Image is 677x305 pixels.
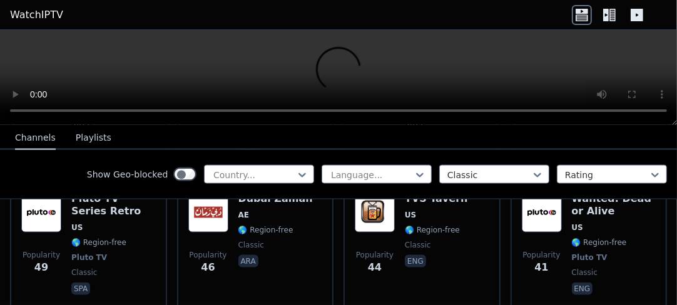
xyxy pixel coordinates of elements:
[76,126,111,150] button: Playlists
[405,210,416,220] span: US
[572,252,608,262] span: Pluto TV
[405,225,460,235] span: 🌎 Region-free
[522,250,560,260] span: Popularity
[21,192,61,232] img: Pluto TV Series Retro
[356,250,394,260] span: Popularity
[572,267,598,277] span: classic
[534,260,548,275] span: 41
[368,260,382,275] span: 44
[238,225,293,235] span: 🌎 Region-free
[405,240,431,250] span: classic
[238,255,258,267] p: ara
[572,237,627,247] span: 🌎 Region-free
[71,282,90,295] p: spa
[23,250,60,260] span: Popularity
[87,168,168,181] label: Show Geo-blocked
[15,126,56,150] button: Channels
[522,192,562,232] img: Wanted: Dead or Alive
[71,192,156,217] h6: Pluto TV Series Retro
[188,192,228,232] img: Dubai Zaman
[71,222,83,232] span: US
[189,250,227,260] span: Popularity
[238,240,265,250] span: classic
[572,222,583,232] span: US
[71,267,98,277] span: classic
[238,210,249,220] span: AE
[572,282,593,295] p: eng
[201,260,215,275] span: 46
[405,255,426,267] p: eng
[10,7,63,22] a: WatchIPTV
[572,192,656,217] h6: Wanted: Dead or Alive
[71,252,107,262] span: Pluto TV
[34,260,48,275] span: 49
[71,237,126,247] span: 🌎 Region-free
[355,192,395,232] img: TVS Tavern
